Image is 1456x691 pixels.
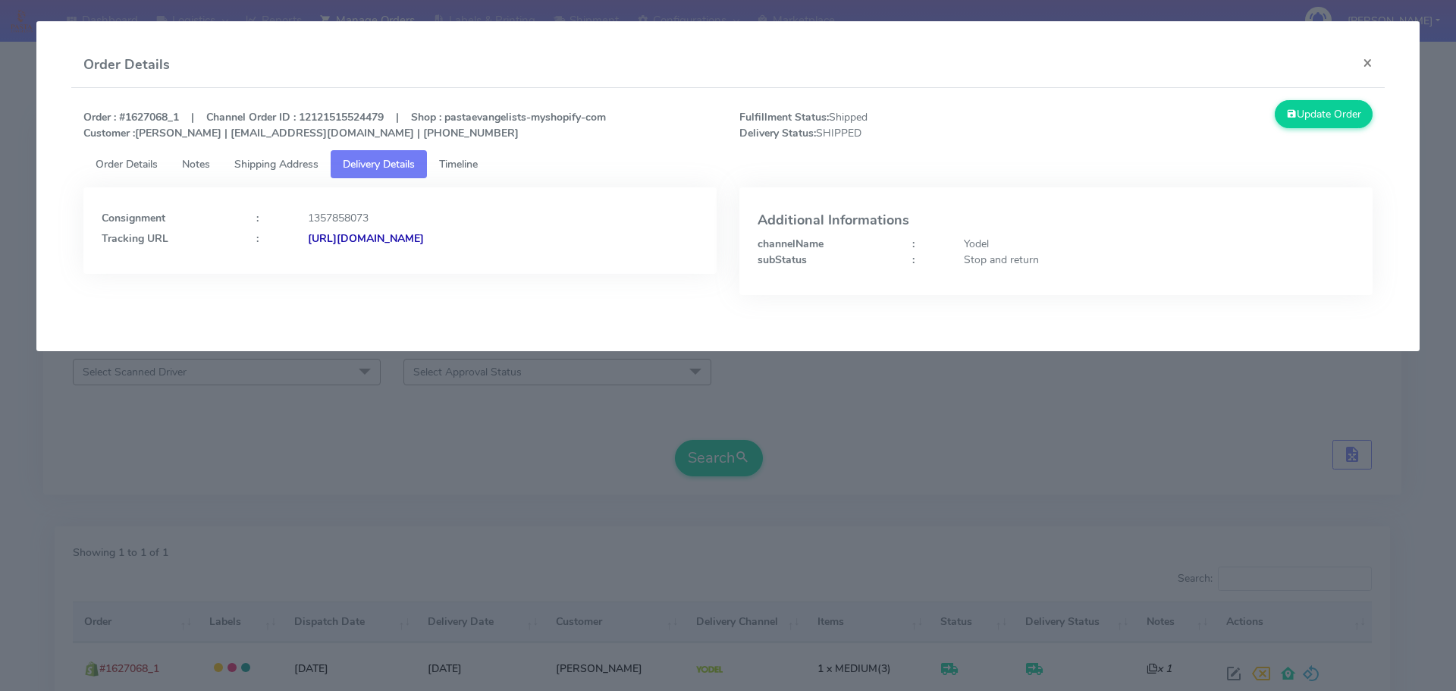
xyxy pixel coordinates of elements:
strong: Tracking URL [102,231,168,246]
strong: channelName [758,237,824,251]
strong: Customer : [83,126,135,140]
strong: subStatus [758,253,807,267]
strong: : [912,237,915,251]
strong: [URL][DOMAIN_NAME] [308,231,424,246]
h4: Order Details [83,55,170,75]
div: Yodel [952,236,1366,252]
span: Order Details [96,157,158,171]
span: Delivery Details [343,157,415,171]
ul: Tabs [83,150,1373,178]
strong: : [256,211,259,225]
div: 1357858073 [297,210,710,226]
span: Shipped SHIPPED [728,109,1056,141]
strong: : [256,231,259,246]
strong: : [912,253,915,267]
strong: Consignment [102,211,165,225]
span: Timeline [439,157,478,171]
button: Update Order [1275,100,1373,128]
span: Notes [182,157,210,171]
strong: Order : #1627068_1 | Channel Order ID : 12121515524479 | Shop : pastaevangelists-myshopify-com [P... [83,110,606,140]
div: Stop and return [952,252,1366,268]
span: Shipping Address [234,157,318,171]
button: Close [1351,42,1385,83]
strong: Delivery Status: [739,126,816,140]
h4: Additional Informations [758,213,1354,228]
strong: Fulfillment Status: [739,110,829,124]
